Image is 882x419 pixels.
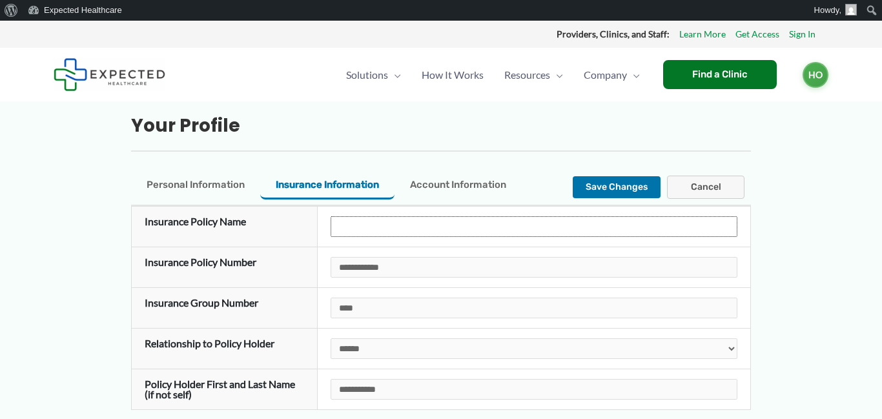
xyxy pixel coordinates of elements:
[504,52,550,97] span: Resources
[145,296,258,309] label: Insurance Group Number
[667,176,744,199] button: Cancel
[346,52,388,97] span: Solutions
[573,52,650,97] a: CompanyMenu Toggle
[131,172,260,199] button: Personal Information
[557,28,670,39] strong: Providers, Clinics, and Staff:
[410,179,506,190] span: Account Information
[422,52,484,97] span: How It Works
[336,52,650,97] nav: Primary Site Navigation
[388,52,401,97] span: Menu Toggle
[395,172,522,199] button: Account Information
[276,179,379,190] span: Insurance Information
[145,378,295,400] label: Policy Holder First and Last Name (if not self)
[145,215,246,227] label: Insurance Policy Name
[54,58,165,91] img: Expected Healthcare Logo - side, dark font, small
[789,26,815,43] a: Sign In
[803,62,828,88] a: HO
[260,172,395,199] button: Insurance Information
[584,52,627,97] span: Company
[679,26,726,43] a: Learn More
[663,60,777,89] a: Find a Clinic
[147,179,245,190] span: Personal Information
[494,52,573,97] a: ResourcesMenu Toggle
[627,52,640,97] span: Menu Toggle
[131,114,751,138] h2: Your Profile
[735,26,779,43] a: Get Access
[336,52,411,97] a: SolutionsMenu Toggle
[145,256,256,268] label: Insurance Policy Number
[411,52,494,97] a: How It Works
[145,337,274,349] label: Relationship to Policy Holder
[573,176,661,198] button: Save Changes
[550,52,563,97] span: Menu Toggle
